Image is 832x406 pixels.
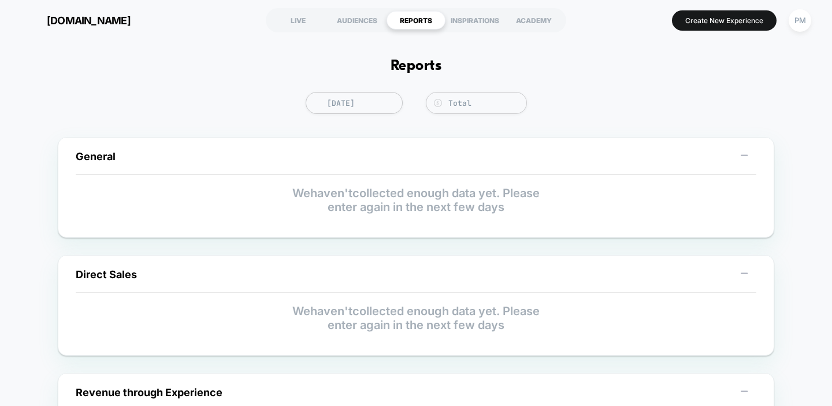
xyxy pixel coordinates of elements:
[504,11,563,29] div: ACADEMY
[47,14,131,27] span: [DOMAIN_NAME]
[445,11,504,29] div: INSPIRATIONS
[391,58,441,75] h1: Reports
[436,100,439,106] tspan: $
[785,9,815,32] button: PM
[306,92,403,114] span: [DATE]
[76,304,756,332] p: We haven't collected enough data yet. Please enter again in the next few days
[76,268,137,280] span: Direct Sales
[76,386,222,398] span: Revenue through Experience
[17,11,134,29] button: [DOMAIN_NAME]
[789,9,811,32] div: PM
[387,11,445,29] div: REPORTS
[448,98,521,108] div: Total
[269,11,328,29] div: LIVE
[76,150,116,163] span: General
[76,186,756,214] p: We haven't collected enough data yet. Please enter again in the next few days
[672,10,777,31] button: Create New Experience
[328,11,387,29] div: AUDIENCES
